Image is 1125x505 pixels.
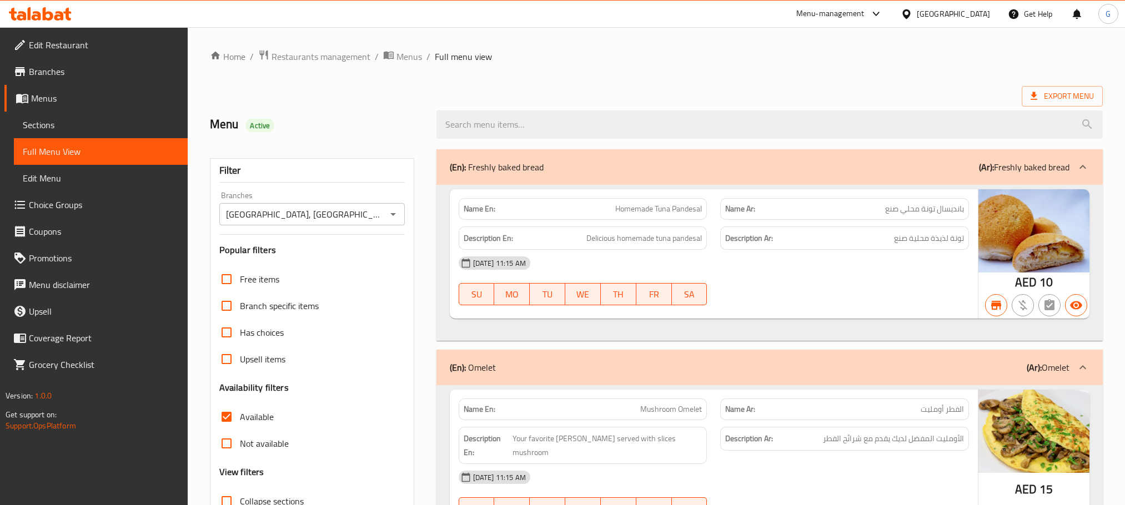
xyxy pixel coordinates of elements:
[272,50,370,63] span: Restaurants management
[219,466,264,478] h3: View filters
[240,410,274,423] span: Available
[1039,271,1053,293] span: 10
[1039,478,1053,500] span: 15
[23,171,179,185] span: Edit Menu
[435,50,492,63] span: Full menu view
[605,286,632,302] span: TH
[894,231,964,245] span: تونة لذيذة محلية صنع
[6,418,76,433] a: Support.OpsPlatform
[676,286,703,302] span: SA
[258,49,370,64] a: Restaurants management
[494,283,530,305] button: MO
[921,403,964,415] span: الفطر أومليت
[23,118,179,132] span: Sections
[210,49,1103,64] nav: breadcrumb
[383,49,422,64] a: Menus
[464,432,510,459] strong: Description En:
[385,206,401,222] button: Open
[29,305,179,318] span: Upsell
[245,119,274,132] div: Active
[796,7,865,21] div: Menu-management
[1015,478,1037,500] span: AED
[979,160,1069,174] p: Freshly baked bread
[615,203,702,215] span: Homemade Tuna Pandesal
[450,359,466,376] b: (En):
[4,85,188,112] a: Menus
[469,258,530,269] span: [DATE] 11:15 AM
[250,50,254,63] li: /
[640,403,702,415] span: Mushroom Omelet
[570,286,596,302] span: WE
[210,116,423,133] h2: Menu
[436,149,1103,185] div: (En): Freshly baked bread(Ar):Freshly baked bread
[31,92,179,105] span: Menus
[917,8,990,20] div: [GEOGRAPHIC_DATA]
[29,38,179,52] span: Edit Restaurant
[513,432,702,459] span: Your favorite [PERSON_NAME] served with slices mushroom
[4,351,188,378] a: Grocery Checklist
[823,432,964,446] span: الأومليت المفضل لديك يقدم مع شرائح الفطر
[725,203,755,215] strong: Name Ar:
[240,326,284,339] span: Has choices
[1015,271,1037,293] span: AED
[459,283,495,305] button: SU
[14,112,188,138] a: Sections
[725,432,773,446] strong: Description Ar:
[375,50,379,63] li: /
[641,286,667,302] span: FR
[240,272,279,286] span: Free items
[725,403,755,415] strong: Name Ar:
[219,244,405,256] h3: Popular filters
[436,350,1103,385] div: (En): Omelet(Ar):Omelet
[601,283,636,305] button: TH
[1038,294,1061,316] button: Not has choices
[14,165,188,191] a: Edit Menu
[240,352,285,366] span: Upsell items
[672,283,707,305] button: SA
[29,225,179,238] span: Coupons
[29,65,179,78] span: Branches
[469,472,530,483] span: [DATE] 11:15 AM
[464,203,495,215] strong: Name En:
[23,145,179,158] span: Full Menu View
[1106,8,1111,20] span: G
[210,50,245,63] a: Home
[14,138,188,165] a: Full Menu View
[978,189,1089,272] img: mmw_638826481111259579
[436,110,1103,139] input: search
[636,283,672,305] button: FR
[34,388,52,403] span: 1.0.0
[450,160,544,174] p: Freshly baked bread
[1022,86,1103,107] span: Export Menu
[565,283,601,305] button: WE
[978,390,1089,473] img: mmw_638634587867984648
[245,120,274,131] span: Active
[4,191,188,218] a: Choice Groups
[29,358,179,371] span: Grocery Checklist
[1027,359,1042,376] b: (Ar):
[530,283,565,305] button: TU
[1065,294,1087,316] button: Available
[464,286,490,302] span: SU
[1027,361,1069,374] p: Omelet
[4,245,188,271] a: Promotions
[4,298,188,325] a: Upsell
[450,159,466,175] b: (En):
[1012,294,1034,316] button: Purchased item
[464,403,495,415] strong: Name En:
[29,251,179,265] span: Promotions
[29,278,179,291] span: Menu disclaimer
[396,50,422,63] span: Menus
[29,331,179,345] span: Coverage Report
[450,361,496,374] p: Omelet
[29,198,179,211] span: Choice Groups
[4,218,188,245] a: Coupons
[219,381,289,394] h3: Availability filters
[4,325,188,351] a: Coverage Report
[6,388,33,403] span: Version:
[725,231,773,245] strong: Description Ar:
[4,58,188,85] a: Branches
[979,159,994,175] b: (Ar):
[534,286,561,302] span: TU
[464,231,513,245] strong: Description En:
